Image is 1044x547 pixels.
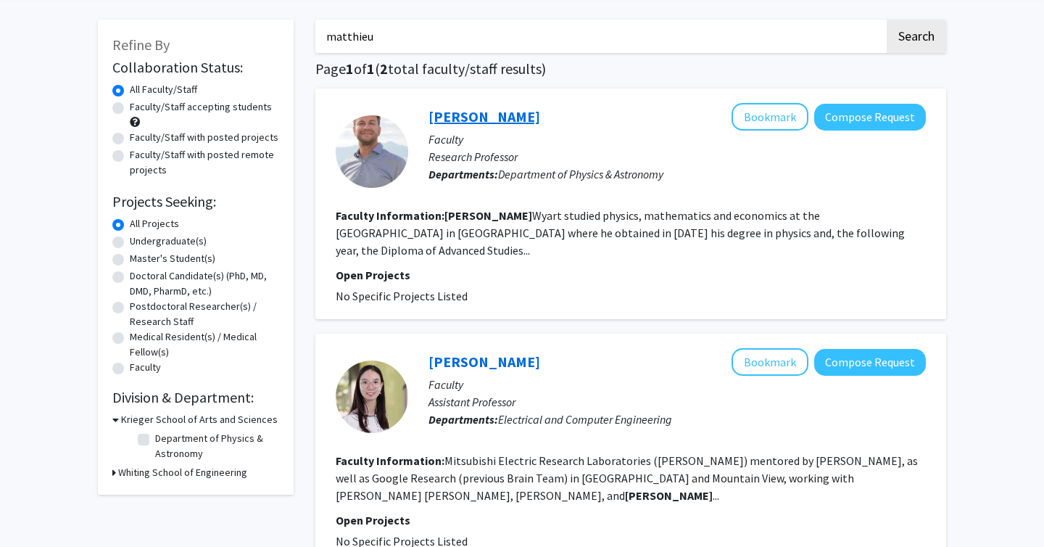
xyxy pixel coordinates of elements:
button: Add Laixi Shi to Bookmarks [732,348,808,376]
b: Departments: [428,412,498,427]
input: Search Keywords [315,20,884,53]
b: Faculty Information: [336,453,444,468]
span: 1 [346,59,354,78]
h2: Collaboration Status: [112,59,279,76]
p: Open Projects [336,266,926,284]
b: Departments: [428,167,498,181]
b: Faculty Information: [336,208,444,223]
label: Faculty/Staff accepting students [130,99,272,115]
a: [PERSON_NAME] [428,353,540,371]
span: Electrical and Computer Engineering [498,412,672,427]
label: Undergraduate(s) [130,234,207,249]
label: Postdoctoral Researcher(s) / Research Staff [130,299,279,329]
h1: Page of ( total faculty/staff results) [315,60,946,78]
span: Department of Physics & Astronomy [498,167,663,181]
span: 2 [380,59,388,78]
label: All Faculty/Staff [130,82,197,97]
b: [PERSON_NAME] [444,208,532,223]
fg-read-more: Wyart studied physics, mathematics and economics at the [GEOGRAPHIC_DATA] in [GEOGRAPHIC_DATA] wh... [336,208,905,258]
button: Search [887,20,946,53]
label: Master's Student(s) [130,251,215,266]
fg-read-more: Mitsubishi Electric Research Laboratories ([PERSON_NAME]) mentored by [PERSON_NAME], as well as G... [336,453,918,503]
p: Faculty [428,376,926,393]
label: All Projects [130,216,179,231]
label: Faculty/Staff with posted projects [130,130,278,145]
b: [PERSON_NAME] [625,488,713,503]
button: Compose Request to Matthieu Wyart [814,104,926,131]
h2: Projects Seeking: [112,193,279,210]
button: Compose Request to Laixi Shi [814,349,926,376]
h2: Division & Department: [112,389,279,406]
h3: Krieger School of Arts and Sciences [121,412,278,427]
iframe: Chat [11,482,62,536]
span: 1 [367,59,375,78]
p: Open Projects [336,511,926,529]
label: Faculty [130,360,161,375]
span: No Specific Projects Listed [336,289,468,303]
button: Add Matthieu Wyart to Bookmarks [732,103,808,131]
p: Assistant Professor [428,393,926,411]
h3: Whiting School of Engineering [118,465,247,480]
label: Department of Physics & Astronomy [155,431,275,461]
p: Research Professor [428,148,926,165]
label: Medical Resident(s) / Medical Fellow(s) [130,329,279,360]
a: [PERSON_NAME] [428,107,540,126]
label: Faculty/Staff with posted remote projects [130,147,279,178]
label: Doctoral Candidate(s) (PhD, MD, DMD, PharmD, etc.) [130,268,279,299]
span: Refine By [112,36,170,54]
p: Faculty [428,131,926,148]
